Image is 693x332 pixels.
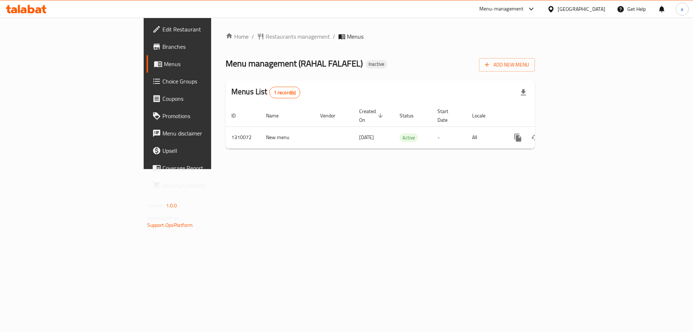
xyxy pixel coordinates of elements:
[147,142,260,159] a: Upsell
[485,60,529,69] span: Add New Menu
[147,73,260,90] a: Choice Groups
[147,38,260,55] a: Branches
[147,125,260,142] a: Menu disclaimer
[162,42,254,51] span: Branches
[162,77,254,86] span: Choice Groups
[681,5,683,13] span: a
[366,60,387,69] div: Inactive
[162,112,254,120] span: Promotions
[504,105,584,127] th: Actions
[147,21,260,38] a: Edit Restaurant
[147,213,180,223] span: Get support on:
[269,87,301,98] div: Total records count
[320,111,345,120] span: Vendor
[400,133,418,142] div: Active
[366,61,387,67] span: Inactive
[147,90,260,107] a: Coupons
[400,134,418,142] span: Active
[226,32,535,41] nav: breadcrumb
[479,5,524,13] div: Menu-management
[260,126,314,148] td: New menu
[266,32,330,41] span: Restaurants management
[162,129,254,138] span: Menu disclaimer
[359,107,385,124] span: Created On
[466,126,504,148] td: All
[226,55,363,72] span: Menu management ( RAHAL FALAFEL )
[231,86,300,98] h2: Menus List
[147,159,260,177] a: Coverage Report
[162,181,254,190] span: Grocery Checklist
[400,111,423,120] span: Status
[266,111,288,120] span: Name
[166,201,177,210] span: 1.0.0
[359,133,374,142] span: [DATE]
[509,129,527,146] button: more
[257,32,330,41] a: Restaurants management
[333,32,335,41] li: /
[147,107,260,125] a: Promotions
[226,105,584,149] table: enhanced table
[347,32,363,41] span: Menus
[270,89,300,96] span: 1 record(s)
[437,107,458,124] span: Start Date
[472,111,495,120] span: Locale
[515,84,532,101] div: Export file
[162,146,254,155] span: Upsell
[527,129,544,146] button: Change Status
[479,58,535,72] button: Add New Menu
[164,60,254,68] span: Menus
[147,220,193,230] a: Support.OpsPlatform
[147,55,260,73] a: Menus
[162,25,254,34] span: Edit Restaurant
[162,164,254,172] span: Coverage Report
[432,126,466,148] td: -
[558,5,605,13] div: [GEOGRAPHIC_DATA]
[147,177,260,194] a: Grocery Checklist
[147,201,165,210] span: Version:
[162,94,254,103] span: Coupons
[231,111,245,120] span: ID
